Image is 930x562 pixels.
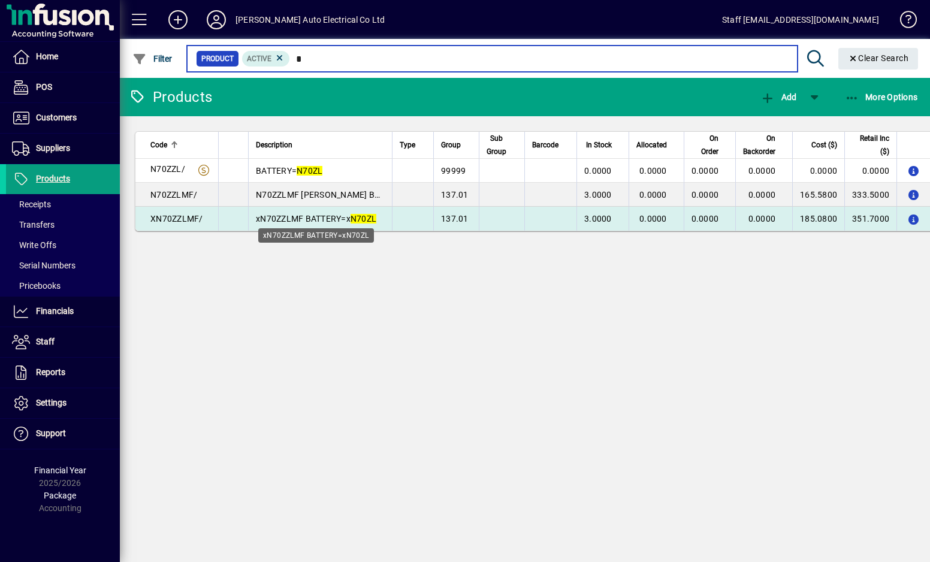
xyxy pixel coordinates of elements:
button: Profile [197,9,235,31]
span: On Order [692,132,719,158]
span: Add [760,92,796,102]
div: xN70ZZLMF BATTERY=xN70ZL [258,228,374,243]
span: Transfers [12,220,55,229]
span: Product [201,53,234,65]
span: Package [44,491,76,500]
span: Customers [36,113,77,122]
a: Knowledge Base [891,2,915,41]
span: 99999 [441,166,466,176]
td: 165.5800 [792,183,844,207]
span: 0.0000 [584,166,612,176]
span: 3.0000 [584,214,612,223]
span: 0.0000 [692,190,719,200]
div: In Stock [584,138,623,152]
a: Serial Numbers [6,255,120,276]
em: N70ZL [351,214,376,223]
button: Add [159,9,197,31]
td: 333.5000 [844,183,896,207]
span: xN70ZZLMF BATTERY=x [256,214,376,223]
td: 185.0800 [792,207,844,231]
span: Settings [36,398,67,407]
div: [PERSON_NAME] Auto Electrical Co Ltd [235,10,385,29]
span: On Backorder [743,132,775,158]
a: Staff [6,327,120,357]
span: Financial Year [34,466,86,475]
td: 0.0000 [844,159,896,183]
a: Transfers [6,214,120,235]
span: 3.0000 [584,190,612,200]
button: Add [757,86,799,108]
span: BATTERY= [256,166,322,176]
button: More Options [842,86,921,108]
span: Support [36,428,66,438]
div: Group [441,138,472,152]
span: Code [150,138,167,152]
span: 0.0000 [639,190,667,200]
span: Clear Search [848,53,909,63]
a: Financials [6,297,120,327]
span: Retail Inc ($) [852,132,889,158]
span: Sub Group [487,132,506,158]
span: Cost ($) [811,138,837,152]
span: POS [36,82,52,92]
div: Description [256,138,385,152]
div: Code [150,138,211,152]
span: Home [36,52,58,61]
span: N70ZZLMF [PERSON_NAME] BATTERY= [256,190,436,200]
span: Description [256,138,292,152]
a: Suppliers [6,134,120,164]
span: Suppliers [36,143,70,153]
mat-chip: Activation Status: Active [242,51,290,67]
td: 0.0000 [792,159,844,183]
span: Staff [36,337,55,346]
span: Allocated [636,138,667,152]
button: Clear [838,48,919,70]
a: Pricebooks [6,276,120,296]
span: 0.0000 [639,214,667,223]
span: N70ZZLMF/ [150,190,197,200]
div: On Backorder [743,132,786,158]
a: Support [6,419,120,449]
button: Filter [129,48,176,70]
span: In Stock [586,138,612,152]
span: 0.0000 [692,214,719,223]
span: Products [36,174,70,183]
a: Home [6,42,120,72]
span: 0.0000 [692,166,719,176]
a: Reports [6,358,120,388]
span: 0.0000 [639,166,667,176]
td: 351.7000 [844,207,896,231]
a: POS [6,72,120,102]
span: More Options [845,92,918,102]
span: Write Offs [12,240,56,250]
span: XN70ZZLMF/ [150,214,203,223]
span: Serial Numbers [12,261,76,270]
span: Barcode [532,138,558,152]
a: Settings [6,388,120,418]
span: N70ZZL/ [150,164,185,174]
span: Financials [36,306,74,316]
div: On Order [692,132,730,158]
div: Allocated [636,138,678,152]
span: Reports [36,367,65,377]
div: Sub Group [487,132,517,158]
em: N70ZL [297,166,322,176]
span: Filter [132,54,173,64]
div: Barcode [532,138,569,152]
a: Customers [6,103,120,133]
span: 0.0000 [748,214,776,223]
span: Type [400,138,415,152]
a: Receipts [6,194,120,214]
span: Group [441,138,461,152]
span: 0.0000 [748,166,776,176]
span: Pricebooks [12,281,61,291]
a: Write Offs [6,235,120,255]
span: 0.0000 [748,190,776,200]
div: Type [400,138,426,152]
span: 137.01 [441,190,469,200]
span: Receipts [12,200,51,209]
span: 137.01 [441,214,469,223]
span: Active [247,55,271,63]
div: Staff [EMAIL_ADDRESS][DOMAIN_NAME] [722,10,879,29]
div: Products [129,87,212,107]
